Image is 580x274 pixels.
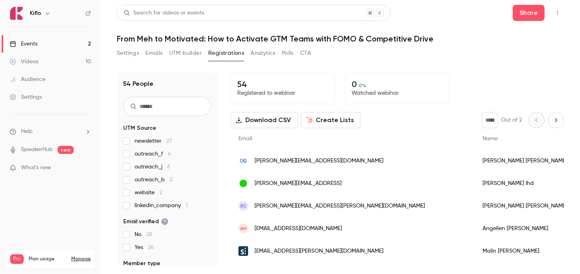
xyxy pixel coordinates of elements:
[474,172,575,195] div: [PERSON_NAME] Ihd
[117,47,139,60] button: Settings
[240,225,246,232] span: AH
[238,179,248,188] img: kindly.ai
[208,47,244,60] button: Registrations
[474,217,575,240] div: Angelien [PERSON_NAME]
[359,83,366,88] span: 0 %
[10,93,42,101] div: Settings
[255,247,383,255] span: [EMAIL_ADDRESS][PERSON_NAME][DOMAIN_NAME]
[483,136,498,141] span: Name
[123,259,160,268] span: Member type
[30,9,41,17] h6: Kiflo
[123,124,156,132] span: UTM Source
[474,149,575,172] div: [PERSON_NAME] [PERSON_NAME]
[255,202,425,210] span: [PERSON_NAME][EMAIL_ADDRESS][PERSON_NAME][DOMAIN_NAME]
[135,137,172,145] span: newsletter
[255,157,383,165] span: [PERSON_NAME][EMAIL_ADDRESS][DOMAIN_NAME]
[166,138,172,144] span: 27
[300,47,311,60] button: CTA
[135,176,172,184] span: outreach_b
[255,224,342,233] span: [EMAIL_ADDRESS][DOMAIN_NAME]
[352,89,443,97] p: Watched webinar
[81,164,91,172] iframe: Noticeable Trigger
[123,218,168,226] span: Email verified
[10,75,46,83] div: Audience
[168,151,171,157] span: 6
[29,256,66,262] span: Plan usage
[123,79,153,89] h1: 54 People
[10,254,24,264] span: Pro
[135,230,152,239] span: No
[135,150,171,158] span: outreach_f
[10,7,23,20] img: Kiflo
[238,136,252,141] span: Email
[169,47,202,60] button: UTM builder
[237,89,328,97] p: Registered to webinar
[186,203,188,208] span: 1
[352,79,443,89] p: 0
[167,164,170,170] span: 6
[474,240,575,262] div: Malin [PERSON_NAME]
[474,195,575,217] div: [PERSON_NAME] [PERSON_NAME]
[282,47,294,60] button: Polls
[148,245,154,250] span: 26
[10,40,37,48] div: Events
[548,112,564,128] button: Next page
[135,189,162,197] span: website
[124,9,204,17] div: Search for videos or events
[117,34,564,44] h1: From Meh to Motivated: How to Activate GTM Teams with FOMO & Competitive Drive
[301,112,361,128] button: Create Lists
[10,127,91,136] li: help-dropdown-opener
[237,79,328,89] p: 54
[240,202,246,210] span: EC
[58,146,74,154] span: new
[135,243,154,251] span: Yes
[251,47,275,60] button: Analytics
[146,232,152,237] span: 28
[238,156,248,166] img: digitalgenius.com
[501,116,522,124] p: Out of 2
[10,58,38,66] div: Videos
[21,164,51,172] span: What's new
[230,112,298,128] button: Download CSV
[71,256,91,262] a: Manage
[135,201,188,210] span: linkedin_company
[21,145,53,154] a: SpeakerHub
[135,163,170,171] span: outreach_j
[255,179,342,188] span: [PERSON_NAME][EMAIL_ADDRESS]
[238,246,248,256] img: simployer.com
[21,127,33,136] span: Help
[159,190,162,195] span: 2
[170,177,172,183] span: 2
[145,47,162,60] button: Emails
[513,5,545,21] button: Share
